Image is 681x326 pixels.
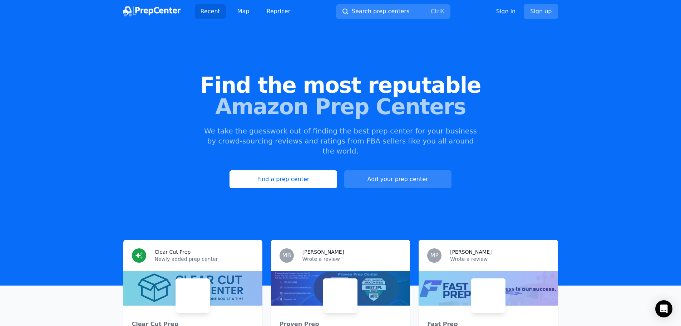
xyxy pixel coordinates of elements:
[302,256,401,263] p: Wrote a review
[232,4,255,19] a: Map
[431,8,441,15] kbd: Ctrl
[302,248,344,256] h3: [PERSON_NAME]
[352,7,409,16] span: Search prep centers
[11,96,670,117] span: Amazon Prep Centers
[655,300,672,317] div: Open Intercom Messenger
[473,280,504,311] img: Fast Prep
[450,248,492,256] h3: [PERSON_NAME]
[203,126,478,156] p: We take the guesswork out of finding the best prep center for your business by crowd-sourcing rev...
[155,256,254,263] p: Newly added prep center
[496,7,516,16] a: Sign in
[195,4,226,19] a: Recent
[430,253,438,258] span: MP
[282,253,291,258] span: MB
[230,170,337,188] a: Find a prep center
[524,4,558,19] a: Sign up
[441,8,445,15] kbd: K
[155,248,191,256] h3: Clear Cut Prep
[450,256,549,263] p: Wrote a review
[336,4,450,19] button: Search prep centersCtrlK
[325,280,356,311] img: Proven Prep
[123,6,181,16] img: PrepCenter
[261,4,296,19] a: Repricer
[11,74,670,96] span: Find the most reputable
[344,170,451,188] a: Add your prep center
[177,280,208,311] img: Clear Cut Prep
